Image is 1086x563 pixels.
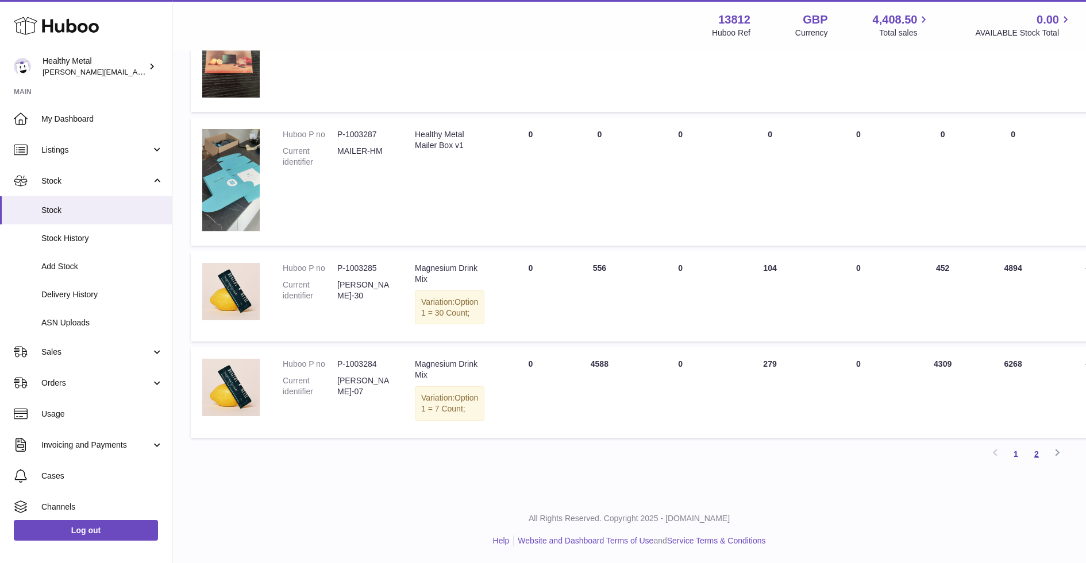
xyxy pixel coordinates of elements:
[43,67,230,76] span: [PERSON_NAME][EMAIL_ADDRESS][DOMAIN_NAME]
[856,130,861,139] span: 0
[565,251,634,342] td: 556
[41,233,163,244] span: Stock History
[982,347,1045,438] td: 6268
[421,297,478,317] span: Option 1 = 30 Count;
[982,118,1045,246] td: 0
[634,347,727,438] td: 0
[283,263,337,274] dt: Huboo P no
[337,146,392,168] dd: MAILER-HM
[283,359,337,370] dt: Huboo P no
[14,58,31,75] img: jose@healthy-metal.com
[1026,444,1047,464] a: 2
[803,12,827,28] strong: GBP
[514,535,765,546] li: and
[41,261,163,272] span: Add Stock
[873,12,931,38] a: 4,408.50 Total sales
[496,118,565,246] td: 0
[41,440,151,451] span: Invoicing and Payments
[337,359,392,370] dd: P-1003284
[41,347,151,358] span: Sales
[415,129,484,151] div: Healthy Metal Mailer Box v1
[182,513,1077,524] p: All Rights Reserved. Copyright 2025 - [DOMAIN_NAME]
[718,12,750,28] strong: 13812
[283,146,337,168] dt: Current identifier
[634,251,727,342] td: 0
[1037,12,1059,28] span: 0.00
[565,347,634,438] td: 4588
[496,347,565,438] td: 0
[337,263,392,274] dd: P-1003285
[283,129,337,140] dt: Huboo P no
[41,205,163,216] span: Stock
[518,536,653,545] a: Website and Dashboard Terms of Use
[41,176,151,187] span: Stock
[41,378,151,389] span: Orders
[727,251,813,342] td: 104
[43,56,146,77] div: Healthy Metal
[41,502,163,512] span: Channels
[904,251,982,342] td: 452
[415,290,484,325] div: Variation:
[41,317,163,328] span: ASN Uploads
[337,375,392,397] dd: [PERSON_NAME]-07
[904,118,982,246] td: 0
[415,263,484,285] div: Magnesium Drink Mix
[873,12,918,28] span: 4,408.50
[727,118,813,246] td: 0
[727,347,813,438] td: 279
[202,129,260,231] img: product image
[975,28,1072,38] span: AVAILABLE Stock Total
[202,263,260,320] img: product image
[41,409,163,420] span: Usage
[795,28,828,38] div: Currency
[41,145,151,156] span: Listings
[856,263,861,273] span: 0
[667,536,766,545] a: Service Terms & Conditions
[1006,444,1026,464] a: 1
[337,129,392,140] dd: P-1003287
[904,347,982,438] td: 4309
[41,289,163,300] span: Delivery History
[879,28,930,38] span: Total sales
[283,279,337,301] dt: Current identifier
[493,536,510,545] a: Help
[565,118,634,246] td: 0
[982,251,1045,342] td: 4894
[634,118,727,246] td: 0
[283,375,337,397] dt: Current identifier
[337,279,392,301] dd: [PERSON_NAME]-30
[975,12,1072,38] a: 0.00 AVAILABLE Stock Total
[712,28,750,38] div: Huboo Ref
[202,359,260,416] img: product image
[856,359,861,368] span: 0
[14,520,158,541] a: Log out
[415,386,484,421] div: Variation:
[496,251,565,342] td: 0
[41,114,163,125] span: My Dashboard
[41,471,163,482] span: Cases
[415,359,484,380] div: Magnesium Drink Mix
